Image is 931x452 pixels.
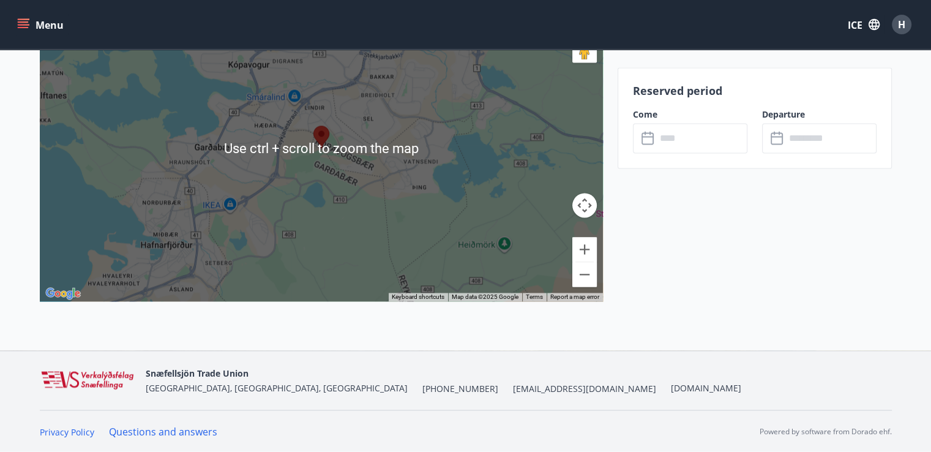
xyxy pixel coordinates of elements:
[848,18,862,32] font: ICE
[513,383,656,394] font: [EMAIL_ADDRESS][DOMAIN_NAME]
[550,293,599,300] a: Report a map error
[146,382,408,394] font: [GEOGRAPHIC_DATA], [GEOGRAPHIC_DATA], [GEOGRAPHIC_DATA]
[887,10,916,39] button: H
[392,293,444,301] button: Keyboard shortcuts
[843,13,884,36] button: ICE
[671,382,741,394] a: [DOMAIN_NAME]
[422,383,498,394] font: [PHONE_NUMBER]
[633,108,657,120] font: Come
[760,426,892,437] font: Powered by software from Dorado ehf.
[572,38,597,62] button: Drag Pegman onto the map to open Street View
[526,293,543,300] a: Terms (opens in new tab)
[40,370,136,391] img: WvRpJk2u6KDFA1HvFrCJUzbr97ECa5dHUCvez65j.png
[43,285,83,301] a: Open this area in Google Maps (opens a new window)
[36,18,64,32] font: Menu
[146,367,249,379] font: Snæfellsjön Trade Union
[452,293,518,300] span: Map data ©2025 Google
[633,83,722,98] font: Reserved period
[40,426,94,438] a: Privacy Policy
[43,285,83,301] img: Google
[15,13,69,36] button: menu
[572,237,597,262] button: Zoom in
[572,262,597,287] button: Zoom out
[762,108,805,120] font: Departure
[572,193,597,217] button: Map camera controls
[898,18,905,31] font: H
[109,425,217,439] a: Questions and answers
